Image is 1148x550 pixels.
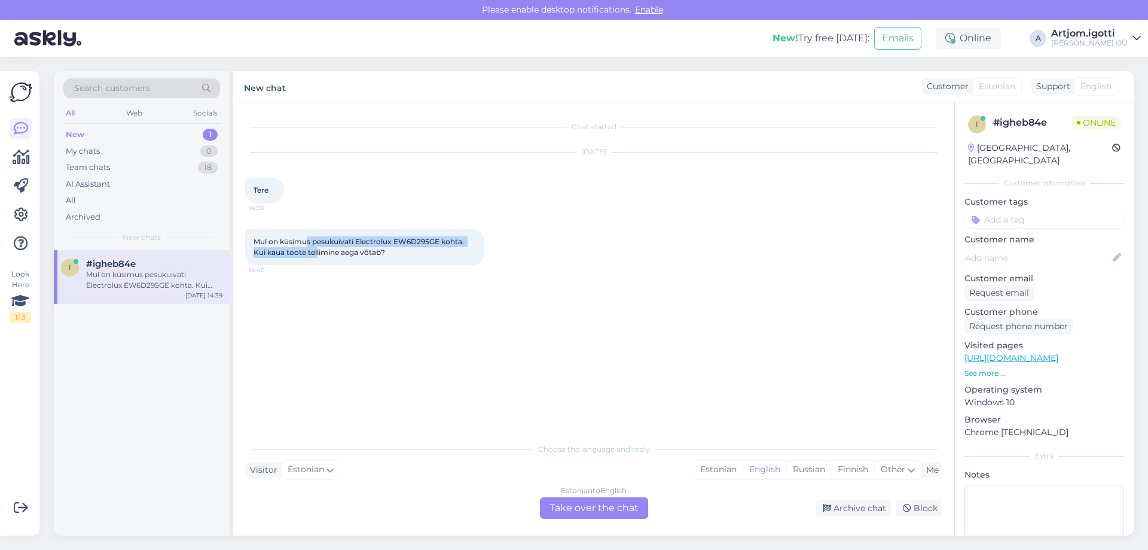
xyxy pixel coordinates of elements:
[964,451,1124,461] div: Extra
[816,500,891,516] div: Archive chat
[69,263,71,272] span: i
[1030,30,1046,47] div: A
[86,269,222,291] div: Mul on küsimus pesukuivati Electrolux EW6D295GE kohta. Kui kaua toote tellimine aega võtab?
[66,145,100,157] div: My chats
[63,105,77,121] div: All
[74,82,150,95] span: Search customers
[773,31,869,45] div: Try free [DATE]:
[964,368,1124,379] p: See more ...
[249,203,294,212] span: 14:39
[1051,29,1128,38] div: Artjom.igotti
[964,426,1124,439] p: Chrome [TECHNICAL_ID]
[124,105,145,121] div: Web
[540,497,648,519] div: Take over the chat
[631,4,667,15] span: Enable
[200,145,218,157] div: 0
[964,211,1124,229] input: Add a tag
[561,485,627,496] div: Estonian to English
[1051,38,1128,48] div: [PERSON_NAME] OÜ
[964,233,1124,246] p: Customer name
[964,272,1124,285] p: Customer email
[254,237,466,257] span: Mul on küsimus pesukuivati Electrolux EW6D295GE kohta. Kui kaua toote tellimine aega võtab?
[964,306,1124,318] p: Customer phone
[921,464,939,476] div: Me
[743,461,786,479] div: English
[10,81,32,104] img: Askly Logo
[191,105,220,121] div: Socials
[979,80,1015,93] span: Estonian
[185,291,222,300] div: [DATE] 14:39
[965,251,1110,265] input: Add name
[964,285,1034,301] div: Request email
[773,32,798,44] b: New!
[288,463,324,476] span: Estonian
[245,147,942,157] div: [DATE]
[1051,29,1141,48] a: Artjom.igotti[PERSON_NAME] OÜ
[10,312,31,323] div: 1 / 3
[976,120,978,129] span: i
[123,232,161,243] span: New chats
[993,116,1072,130] div: # igheb84e
[964,414,1124,426] p: Browser
[249,266,294,275] span: 14:40
[964,384,1124,396] p: Operating system
[831,461,874,479] div: Finnish
[964,353,1058,363] a: [URL][DOMAIN_NAME]
[694,461,743,479] div: Estonian
[964,196,1124,208] p: Customer tags
[66,129,84,141] div: New
[203,129,218,141] div: 1
[10,269,31,323] div: Look Here
[198,162,218,174] div: 18
[964,178,1124,189] div: Customer information
[922,80,969,93] div: Customer
[1080,80,1112,93] span: English
[66,211,100,223] div: Archived
[1031,80,1070,93] div: Support
[968,142,1112,167] div: [GEOGRAPHIC_DATA], [GEOGRAPHIC_DATA]
[1072,116,1120,129] span: Online
[66,178,110,190] div: AI Assistant
[964,339,1124,352] p: Visited pages
[245,121,942,132] div: Chat started
[254,186,268,195] span: Tere
[244,78,286,95] label: New chat
[86,259,136,269] span: #igheb84e
[874,27,921,50] button: Emails
[881,464,905,475] span: Other
[245,464,277,476] div: Visitor
[786,461,831,479] div: Russian
[66,195,76,206] div: All
[936,28,1001,49] div: Online
[964,318,1073,335] div: Request phone number
[964,469,1124,481] p: Notes
[964,396,1124,409] p: Windows 10
[66,162,110,174] div: Team chats
[245,444,942,455] div: Choose the language and reply
[896,500,942,516] div: Block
